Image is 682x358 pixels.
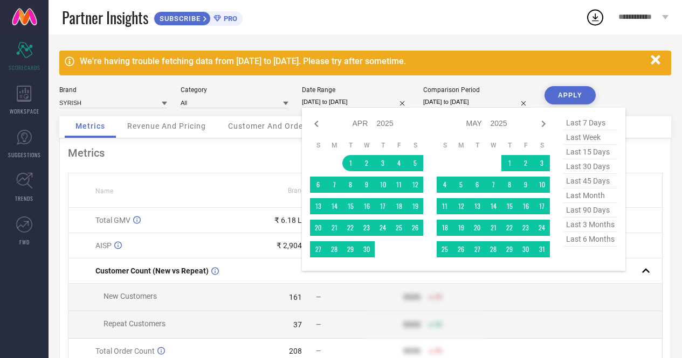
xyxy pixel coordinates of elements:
td: Mon May 12 2025 [453,198,469,214]
th: Friday [518,141,534,150]
span: SUGGESTIONS [8,151,41,159]
td: Tue Apr 29 2025 [342,241,359,257]
td: Sun Apr 13 2025 [310,198,326,214]
div: 9999 [403,293,421,301]
td: Sat May 03 2025 [534,155,550,171]
div: 161 [289,293,302,301]
td: Tue May 13 2025 [469,198,485,214]
span: Metrics [75,122,105,130]
td: Tue May 20 2025 [469,220,485,236]
div: Category [181,86,288,94]
td: Mon Apr 07 2025 [326,177,342,193]
td: Wed Apr 23 2025 [359,220,375,236]
td: Wed May 21 2025 [485,220,501,236]
div: Date Range [302,86,410,94]
td: Tue Apr 08 2025 [342,177,359,193]
span: PRO [221,15,237,23]
span: New Customers [104,292,157,300]
span: Partner Insights [62,6,148,29]
td: Wed May 07 2025 [485,177,501,193]
span: Customer And Orders [228,122,311,130]
td: Sat Apr 05 2025 [407,155,423,171]
span: — [316,321,321,328]
td: Sun May 11 2025 [437,198,453,214]
td: Sun Apr 20 2025 [310,220,326,236]
span: AISP [95,241,112,250]
td: Tue May 27 2025 [469,241,485,257]
td: Fri Apr 11 2025 [391,177,407,193]
td: Mon May 26 2025 [453,241,469,257]
div: Previous month [310,117,323,130]
td: Wed May 14 2025 [485,198,501,214]
div: We're having trouble fetching data from [DATE] to [DATE]. Please try after sometime. [80,56,645,66]
th: Saturday [407,141,423,150]
td: Thu Apr 10 2025 [375,177,391,193]
span: TRENDS [15,194,33,202]
td: Mon May 05 2025 [453,177,469,193]
th: Saturday [534,141,550,150]
td: Wed Apr 30 2025 [359,241,375,257]
span: FWD [19,238,30,246]
div: 9999 [403,347,421,355]
td: Sat Apr 26 2025 [407,220,423,236]
td: Fri May 23 2025 [518,220,534,236]
span: last 30 days [563,159,617,174]
td: Sun May 04 2025 [437,177,453,193]
td: Thu Apr 03 2025 [375,155,391,171]
div: ₹ 2,904 [277,241,302,250]
th: Sunday [437,141,453,150]
span: SCORECARDS [9,64,40,72]
div: 208 [289,347,302,355]
a: SUBSCRIBEPRO [154,9,243,26]
td: Tue Apr 22 2025 [342,220,359,236]
span: Brand Value [288,187,323,194]
div: 37 [293,320,302,329]
td: Tue May 06 2025 [469,177,485,193]
td: Mon May 19 2025 [453,220,469,236]
span: last week [563,130,617,145]
div: Open download list [585,8,605,27]
span: last 3 months [563,217,617,232]
td: Thu Apr 24 2025 [375,220,391,236]
input: Select date range [302,96,410,108]
span: SUBSCRIBE [154,15,203,23]
td: Sun Apr 27 2025 [310,241,326,257]
span: last 6 months [563,232,617,247]
td: Thu May 29 2025 [501,241,518,257]
span: 50 [435,293,442,301]
td: Wed Apr 09 2025 [359,177,375,193]
span: Customer Count (New vs Repeat) [95,266,209,275]
span: Total Order Count [95,347,155,355]
td: Thu Apr 17 2025 [375,198,391,214]
span: last 90 days [563,203,617,217]
span: Repeat Customers [104,319,166,328]
td: Thu May 22 2025 [501,220,518,236]
th: Thursday [501,141,518,150]
span: 50 [435,321,442,328]
input: Select comparison period [423,96,531,108]
td: Wed Apr 02 2025 [359,155,375,171]
div: Comparison Period [423,86,531,94]
th: Tuesday [342,141,359,150]
th: Monday [326,141,342,150]
div: ₹ 6.18 L [274,216,302,224]
th: Monday [453,141,469,150]
td: Fri Apr 04 2025 [391,155,407,171]
td: Mon Apr 14 2025 [326,198,342,214]
td: Sat May 17 2025 [534,198,550,214]
span: last 7 days [563,116,617,130]
th: Tuesday [469,141,485,150]
td: Fri May 16 2025 [518,198,534,214]
div: Next month [537,117,550,130]
td: Fri May 30 2025 [518,241,534,257]
button: APPLY [545,86,596,104]
span: last 45 days [563,174,617,188]
td: Sun May 18 2025 [437,220,453,236]
td: Sat May 31 2025 [534,241,550,257]
td: Sat May 24 2025 [534,220,550,236]
th: Wednesday [359,141,375,150]
td: Sat Apr 12 2025 [407,177,423,193]
td: Fri Apr 18 2025 [391,198,407,214]
td: Thu May 08 2025 [501,177,518,193]
th: Wednesday [485,141,501,150]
